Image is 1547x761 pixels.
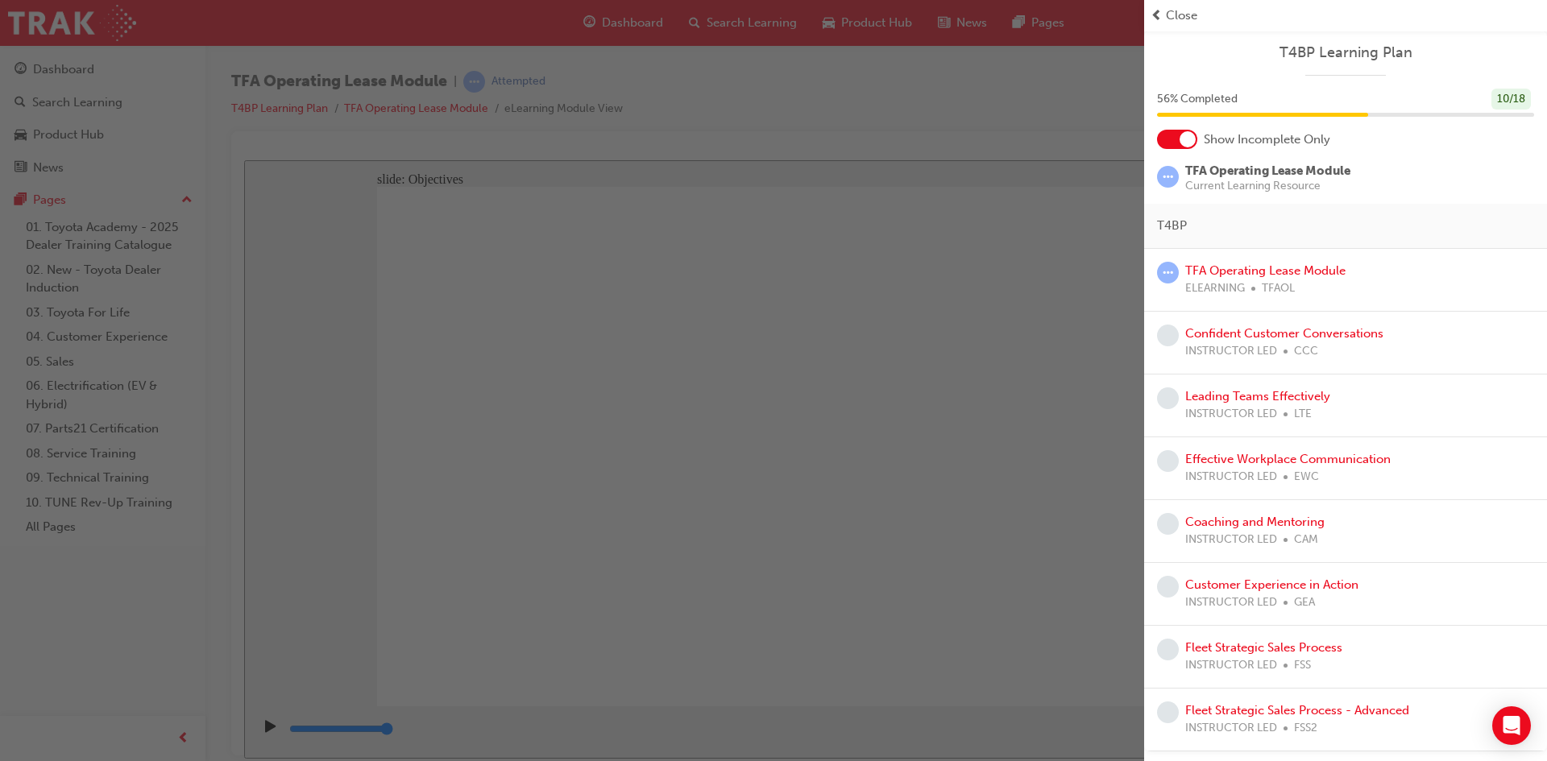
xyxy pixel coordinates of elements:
a: Coaching and Mentoring [1185,515,1325,529]
button: Mute (Ctrl+Alt+M) [1200,560,1226,578]
span: Close [1166,6,1197,25]
span: learningRecordVerb_NONE-icon [1157,639,1179,660]
button: Settings [1232,560,1258,581]
button: Replay (Ctrl+Alt+R) [1168,560,1192,585]
span: FSS [1294,656,1311,675]
span: ELEARNING [1185,279,1245,298]
span: INSTRUCTOR LED [1185,342,1277,361]
a: Fleet Strategic Sales Process [1185,640,1342,655]
span: INSTRUCTOR LED [1185,468,1277,486]
span: FSS2 [1294,719,1317,738]
span: 56 % Completed [1157,90,1238,109]
div: playback controls [8,546,1192,598]
span: INSTRUCTOR LED [1185,719,1277,738]
span: learningRecordVerb_NONE-icon [1157,513,1179,535]
span: CCC [1294,342,1318,361]
span: Show Incomplete Only [1204,130,1330,149]
span: EWC [1294,468,1319,486]
span: learningRecordVerb_NONE-icon [1157,701,1179,723]
div: misc controls [1192,546,1256,598]
span: Current Learning Resource [1185,180,1350,192]
span: CAM [1294,531,1318,549]
span: prev-icon [1151,6,1163,25]
span: INSTRUCTOR LED [1185,531,1277,549]
span: TFA Operating Lease Module [1185,163,1350,178]
a: Customer Experience in Action [1185,577,1358,592]
span: T4BP [1157,217,1187,235]
span: GEA [1294,593,1315,612]
a: Leading Teams Effectively [1185,389,1330,403]
div: 10 / 18 [1491,89,1531,110]
button: prev-iconClose [1151,6,1541,25]
a: Effective Workplace Communication [1185,452,1391,466]
span: INSTRUCTOR LED [1185,593,1277,612]
span: INSTRUCTOR LED [1185,656,1277,675]
span: learningRecordVerb_NONE-icon [1157,325,1179,346]
div: Open Intercom Messenger [1492,706,1531,745]
span: learningRecordVerb_NONE-icon [1157,576,1179,598]
button: Play (Ctrl+Alt+P) [8,559,35,586]
input: slide progress [45,562,149,575]
label: Zoom to fit [1232,581,1263,623]
span: INSTRUCTOR LED [1185,405,1277,424]
span: learningRecordVerb_ATTEMPT-icon [1157,262,1179,283]
span: learningRecordVerb_NONE-icon [1157,387,1179,409]
a: TFA Operating Lease Module [1185,263,1346,278]
span: TFAOL [1262,279,1295,298]
a: Fleet Strategic Sales Process - Advanced [1185,703,1409,718]
a: Confident Customer Conversations [1185,326,1383,341]
input: volume [1201,580,1305,593]
a: T4BP Learning Plan [1157,43,1534,62]
span: LTE [1294,405,1312,424]
span: learningRecordVerb_NONE-icon [1157,450,1179,472]
span: learningRecordVerb_ATTEMPT-icon [1157,166,1179,188]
